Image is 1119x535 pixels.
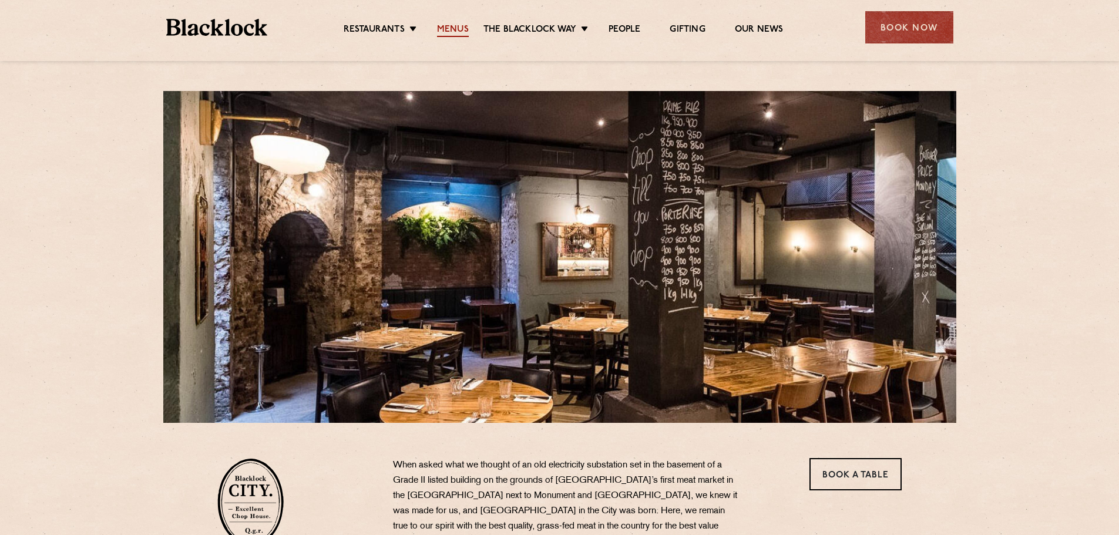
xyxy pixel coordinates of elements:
a: Book a Table [809,458,902,490]
a: Gifting [670,24,705,37]
img: BL_Textured_Logo-footer-cropped.svg [166,19,268,36]
a: Restaurants [344,24,405,37]
div: Book Now [865,11,953,43]
a: People [609,24,640,37]
a: The Blacklock Way [483,24,576,37]
a: Menus [437,24,469,37]
a: Our News [735,24,784,37]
